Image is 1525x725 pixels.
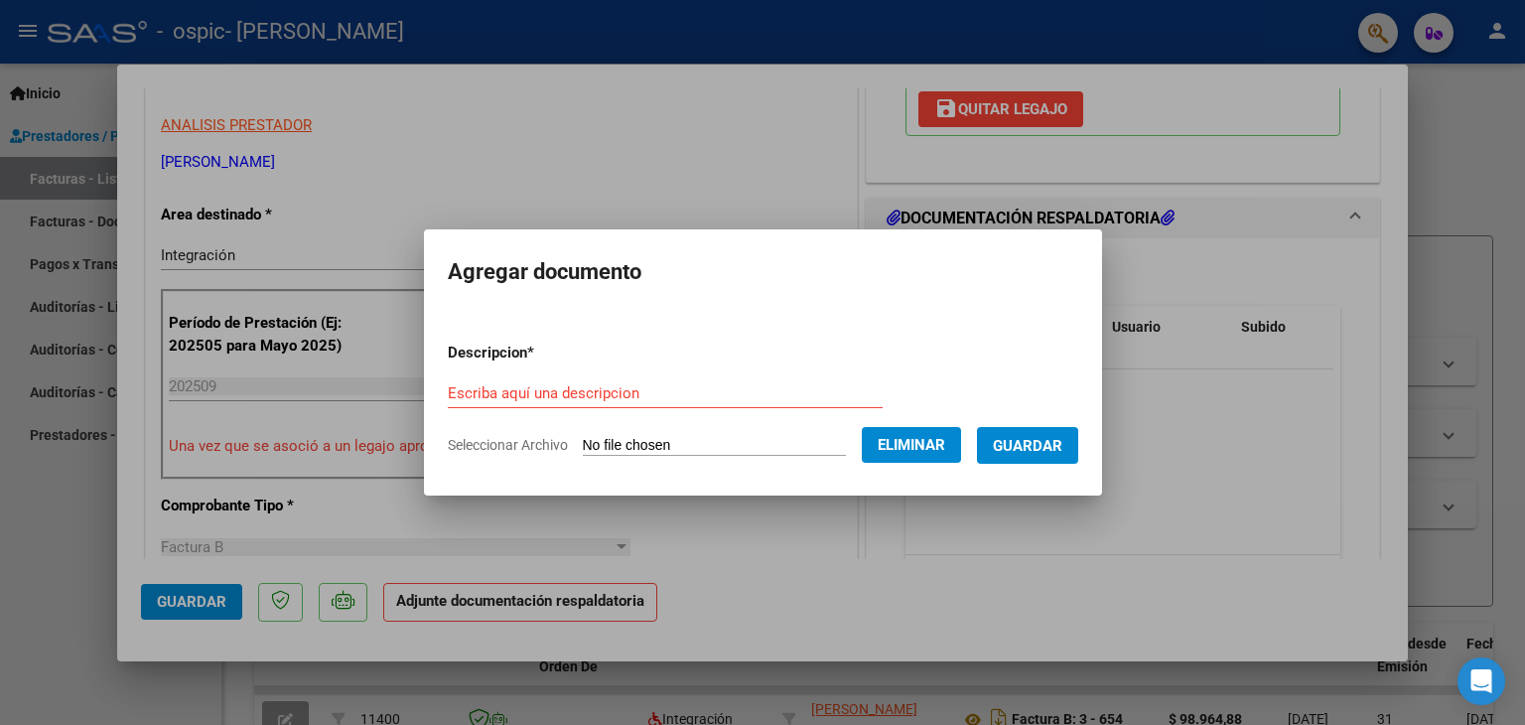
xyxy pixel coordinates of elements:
[448,342,637,364] p: Descripcion
[878,436,945,454] span: Eliminar
[862,427,961,463] button: Eliminar
[448,437,568,453] span: Seleccionar Archivo
[1457,657,1505,705] div: Open Intercom Messenger
[993,437,1062,455] span: Guardar
[448,253,1078,291] h2: Agregar documento
[977,427,1078,464] button: Guardar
